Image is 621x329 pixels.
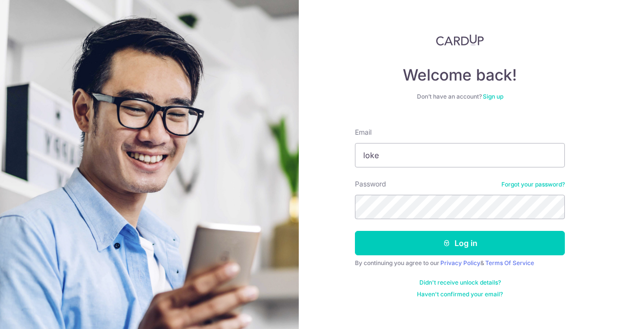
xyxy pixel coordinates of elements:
[436,34,484,46] img: CardUp Logo
[355,93,565,101] div: Don’t have an account?
[440,259,480,267] a: Privacy Policy
[501,181,565,188] a: Forgot your password?
[355,179,386,189] label: Password
[485,259,534,267] a: Terms Of Service
[417,290,503,298] a: Haven't confirmed your email?
[483,93,503,100] a: Sign up
[355,259,565,267] div: By continuing you agree to our &
[419,279,501,287] a: Didn't receive unlock details?
[355,143,565,167] input: Enter your Email
[355,127,372,137] label: Email
[355,231,565,255] button: Log in
[355,65,565,85] h4: Welcome back!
